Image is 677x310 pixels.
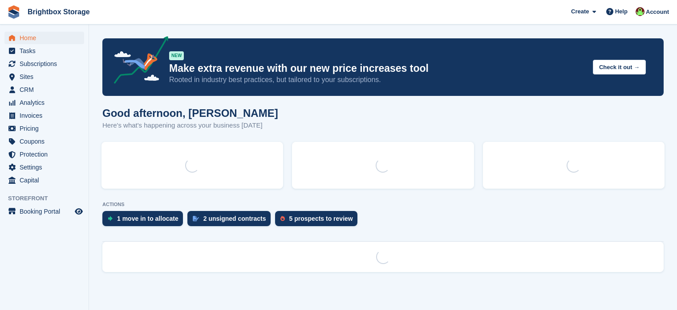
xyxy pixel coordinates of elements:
[20,122,73,135] span: Pricing
[4,205,84,218] a: menu
[8,194,89,203] span: Storefront
[102,120,278,131] p: Here's what's happening across your business [DATE]
[4,148,84,161] a: menu
[20,148,73,161] span: Protection
[24,4,93,19] a: Brightbox Storage
[4,109,84,122] a: menu
[4,96,84,109] a: menu
[4,32,84,44] a: menu
[275,211,362,231] a: 5 prospects to review
[7,5,20,19] img: stora-icon-8386f47178a22dfd0bd8f6a31ec36ba5ce8667c1dd55bd0f319d3a0aa187defe.svg
[20,83,73,96] span: CRM
[4,58,84,70] a: menu
[593,60,646,74] button: Check it out →
[102,211,187,231] a: 1 move in to allocate
[289,215,353,222] div: 5 prospects to review
[20,32,73,44] span: Home
[108,216,113,221] img: move_ins_to_allocate_icon-fdf77a2bb77ea45bf5b3d319d69a93e2d87916cf1d5bf7949dd705db3b84f3ca.svg
[280,216,285,221] img: prospect-51fa495bee0391a8d652442698ab0144808aea92771e9ea1ae160a38d050c398.svg
[169,75,586,85] p: Rooted in industry best practices, but tailored to your subscriptions.
[106,36,169,87] img: price-adjustments-announcement-icon-8257ccfd72463d97f412b2fc003d46551f7dbcb40ab6d574587a9cd5c0d94...
[169,51,184,60] div: NEW
[4,70,84,83] a: menu
[4,161,84,174] a: menu
[4,174,84,186] a: menu
[20,58,73,70] span: Subscriptions
[20,205,73,218] span: Booking Portal
[20,96,73,109] span: Analytics
[615,7,628,16] span: Help
[636,7,645,16] img: Marlena
[20,109,73,122] span: Invoices
[571,7,589,16] span: Create
[20,174,73,186] span: Capital
[102,107,278,119] h1: Good afternoon, [PERSON_NAME]
[4,45,84,57] a: menu
[4,83,84,96] a: menu
[4,135,84,148] a: menu
[169,62,586,75] p: Make extra revenue with our new price increases tool
[193,216,199,221] img: contract_signature_icon-13c848040528278c33f63329250d36e43548de30e8caae1d1a13099fd9432cc5.svg
[646,8,669,17] span: Account
[20,45,73,57] span: Tasks
[117,215,178,222] div: 1 move in to allocate
[203,215,266,222] div: 2 unsigned contracts
[4,122,84,135] a: menu
[20,70,73,83] span: Sites
[20,161,73,174] span: Settings
[20,135,73,148] span: Coupons
[187,211,275,231] a: 2 unsigned contracts
[102,202,664,207] p: ACTIONS
[73,206,84,217] a: Preview store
